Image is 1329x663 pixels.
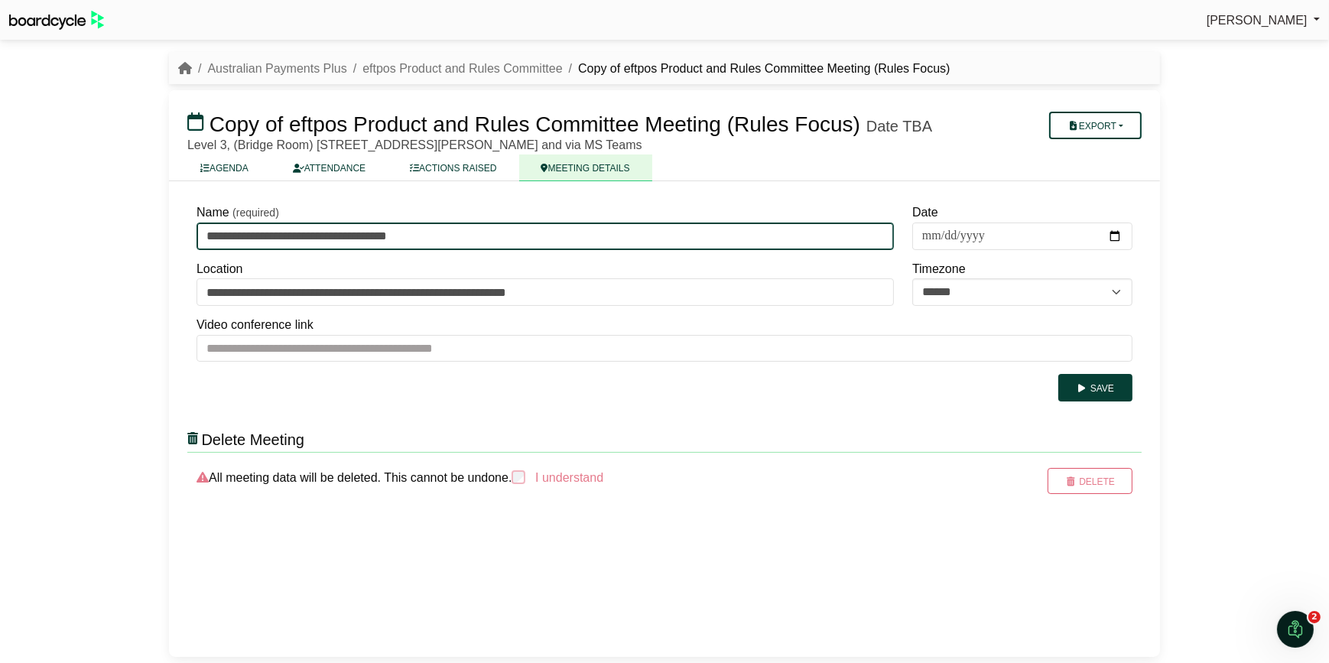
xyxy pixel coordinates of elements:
button: Export [1049,112,1142,139]
a: eftpos Product and Rules Committee [362,62,562,75]
a: [PERSON_NAME] [1207,11,1320,31]
img: BoardcycleBlackGreen-aaafeed430059cb809a45853b8cf6d952af9d84e6e89e1f1685b34bfd5cb7d64.svg [9,11,104,30]
label: Name [197,203,229,223]
span: Level 3, (Bridge Room) [STREET_ADDRESS][PERSON_NAME] and via MS Teams [187,138,642,151]
a: AGENDA [178,154,271,181]
button: Delete [1048,468,1132,494]
span: 2 [1308,611,1321,623]
span: [PERSON_NAME] [1207,14,1308,27]
a: Australian Payments Plus [207,62,346,75]
label: Location [197,259,243,279]
span: Copy of eftpos Product and Rules Committee Meeting (Rules Focus) [210,112,860,136]
a: MEETING DETAILS [519,154,652,181]
button: Save [1058,374,1132,401]
small: (required) [232,206,279,219]
a: ACTIONS RAISED [388,154,518,181]
label: Date [912,203,938,223]
div: Date TBA [866,117,932,135]
label: Video conference link [197,315,314,335]
div: All meeting data will be deleted. This cannot be undone. [187,468,983,494]
li: Copy of eftpos Product and Rules Committee Meeting (Rules Focus) [563,59,950,79]
nav: breadcrumb [178,59,950,79]
iframe: Intercom live chat [1277,611,1314,648]
a: ATTENDANCE [271,154,388,181]
span: Delete Meeting [201,431,304,448]
label: Timezone [912,259,966,279]
label: I understand [534,468,603,488]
